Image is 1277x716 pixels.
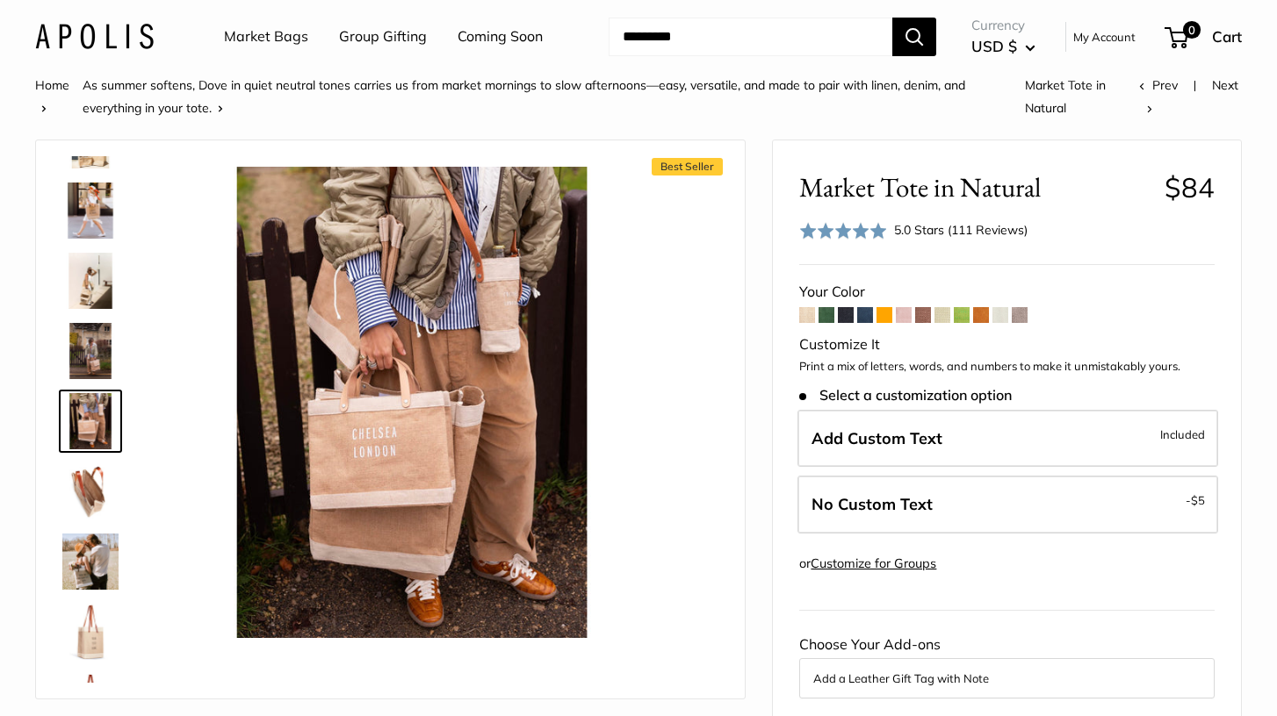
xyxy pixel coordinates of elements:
[799,218,1028,243] div: 5.0 Stars (111 Reviews)
[797,410,1218,468] label: Add Custom Text
[35,24,154,49] img: Apolis
[799,387,1011,404] span: Select a customization option
[1139,77,1178,93] a: Prev
[1191,493,1205,507] span: $5
[59,460,122,523] a: description_Water resistant inner liner.
[1160,424,1205,445] span: Included
[59,179,122,242] a: Market Tote in Natural
[62,463,119,519] img: description_Water resistant inner liner.
[224,24,308,50] a: Market Bags
[458,24,543,50] a: Coming Soon
[83,77,965,116] a: As summer softens, Dove in quiet neutral tones carries us from market mornings to slow afternoons...
[62,253,119,309] img: description_Effortless style that elevates every moment
[1165,170,1215,204] span: $84
[1073,26,1136,47] a: My Account
[894,220,1028,240] div: 5.0 Stars (111 Reviews)
[812,428,942,448] span: Add Custom Text
[609,18,892,56] input: Search...
[797,476,1218,533] label: Leave Blank
[811,555,936,571] a: Customize for Groups
[799,552,936,576] div: or
[971,37,1017,55] span: USD $
[59,249,122,312] a: description_Effortless style that elevates every moment
[59,530,122,593] a: Market Tote in Natural
[62,393,119,449] img: Market Tote in Natural
[1025,77,1106,116] span: Market Tote in Natural
[1166,23,1242,51] a: 0 Cart
[971,32,1035,61] button: USD $
[1212,27,1242,46] span: Cart
[35,77,69,93] a: Home
[59,390,122,453] a: Market Tote in Natural
[59,600,122,663] a: Market Tote in Natural
[971,13,1035,38] span: Currency
[1183,21,1201,39] span: 0
[62,533,119,590] img: Market Tote in Natural
[813,668,1201,689] button: Add a Leather Gift Tag with Note
[799,332,1215,358] div: Customize It
[35,74,1139,119] nav: Breadcrumb
[59,319,122,383] a: Market Tote in Natural
[799,358,1215,376] p: Print a mix of letters, words, and numbers to make it unmistakably yours.
[799,279,1215,305] div: Your Color
[799,632,1215,698] div: Choose Your Add-ons
[62,604,119,660] img: Market Tote in Natural
[177,167,647,637] img: Market Tote in Natural
[812,494,933,514] span: No Custom Text
[339,24,427,50] a: Group Gifting
[799,171,1151,204] span: Market Tote in Natural
[652,158,723,175] span: Best Seller
[62,183,119,239] img: Market Tote in Natural
[892,18,936,56] button: Search
[1186,490,1205,511] span: -
[62,323,119,379] img: Market Tote in Natural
